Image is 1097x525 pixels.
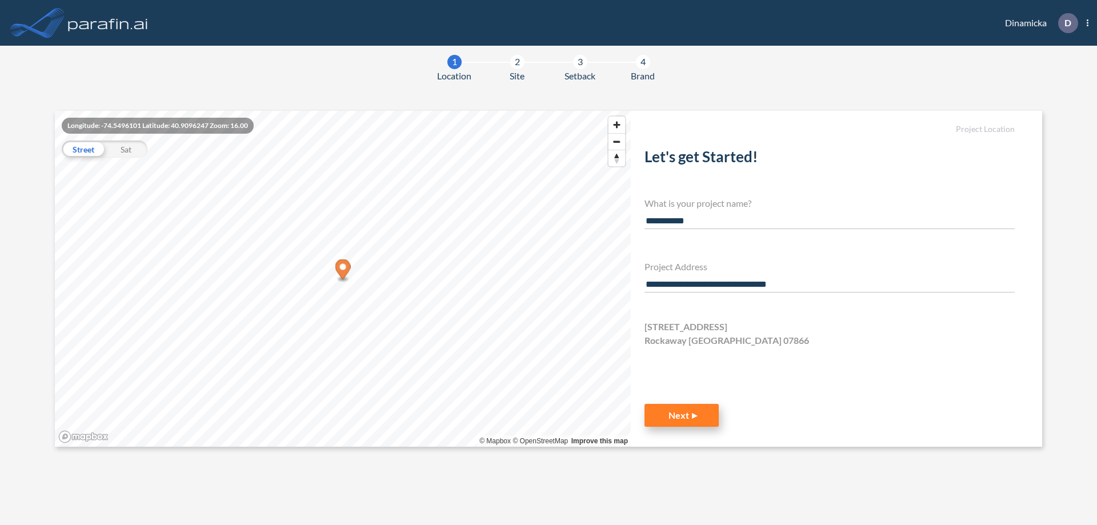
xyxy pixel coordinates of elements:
[988,13,1088,33] div: Dinamicka
[510,69,525,83] span: Site
[105,141,147,158] div: Sat
[479,437,511,445] a: Mapbox
[335,259,351,283] div: Map marker
[447,55,462,69] div: 1
[608,133,625,150] button: Zoom out
[564,69,595,83] span: Setback
[644,198,1015,209] h4: What is your project name?
[644,404,719,427] button: Next
[608,117,625,133] button: Zoom in
[608,150,625,166] button: Reset bearing to north
[55,111,631,447] canvas: Map
[571,437,628,445] a: Improve this map
[437,69,471,83] span: Location
[644,125,1015,134] h5: Project Location
[58,430,109,443] a: Mapbox homepage
[644,148,1015,170] h2: Let's get Started!
[636,55,650,69] div: 4
[62,141,105,158] div: Street
[1064,18,1071,28] p: D
[644,320,727,334] span: [STREET_ADDRESS]
[608,134,625,150] span: Zoom out
[644,334,809,347] span: Rockaway [GEOGRAPHIC_DATA] 07866
[644,261,1015,272] h4: Project Address
[62,118,254,134] div: Longitude: -74.5496101 Latitude: 40.9096247 Zoom: 16.00
[510,55,525,69] div: 2
[631,69,655,83] span: Brand
[66,11,150,34] img: logo
[513,437,568,445] a: OpenStreetMap
[573,55,587,69] div: 3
